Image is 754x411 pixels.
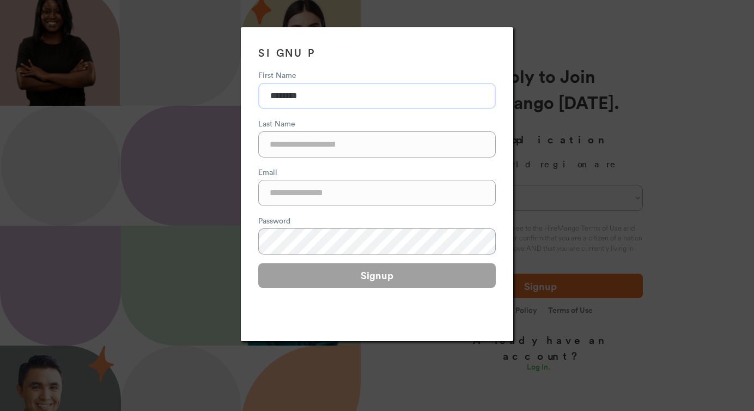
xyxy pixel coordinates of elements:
[258,69,496,81] div: First Name
[258,45,496,61] h3: SIGNUP
[258,118,496,129] div: Last Name
[258,263,496,288] button: Signup
[258,166,496,178] div: Email
[258,215,496,226] div: Password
